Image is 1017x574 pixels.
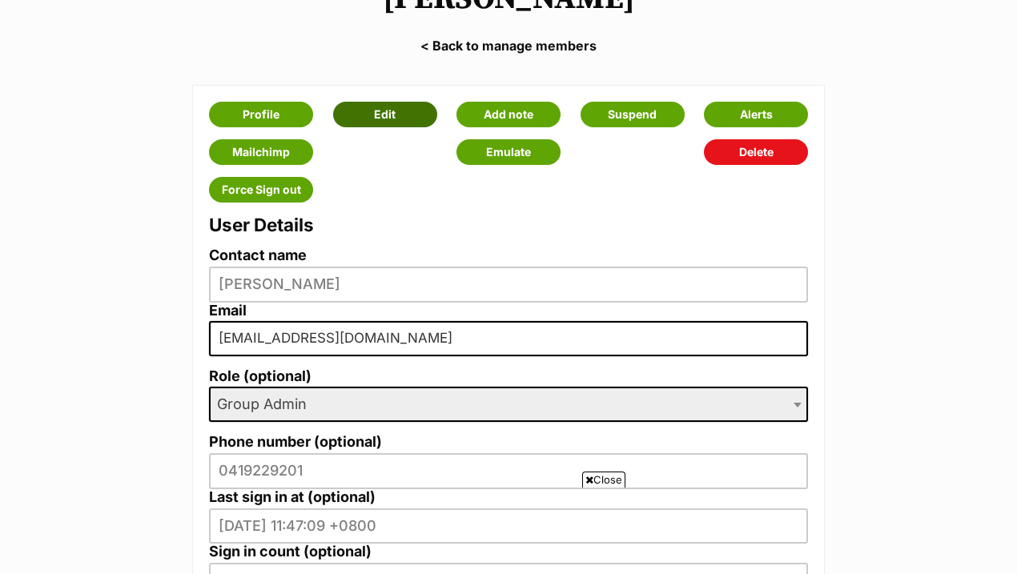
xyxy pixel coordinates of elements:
[704,102,808,127] a: Alerts
[209,247,808,264] label: Contact name
[582,472,625,488] span: Close
[211,393,323,415] span: Group Admin
[217,494,800,566] iframe: Advertisement
[456,139,561,165] a: Emulate
[456,102,561,127] a: Add note
[209,139,313,165] a: Mailchimp
[704,139,808,165] a: Delete
[209,387,808,422] span: Group Admin
[209,368,808,385] label: Role (optional)
[209,489,808,506] label: Last sign in at (optional)
[486,146,531,159] span: translation missing: en.admin.users.show.emulate
[209,544,808,560] label: Sign in count (optional)
[209,303,808,319] label: Email
[209,434,808,451] label: Phone number (optional)
[232,146,290,159] span: translation missing: en.admin.users.show.mailchimp
[209,177,313,203] a: Force Sign out
[581,102,685,127] a: Suspend
[209,102,313,127] a: Profile
[333,102,437,127] a: Edit
[209,214,314,235] span: User Details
